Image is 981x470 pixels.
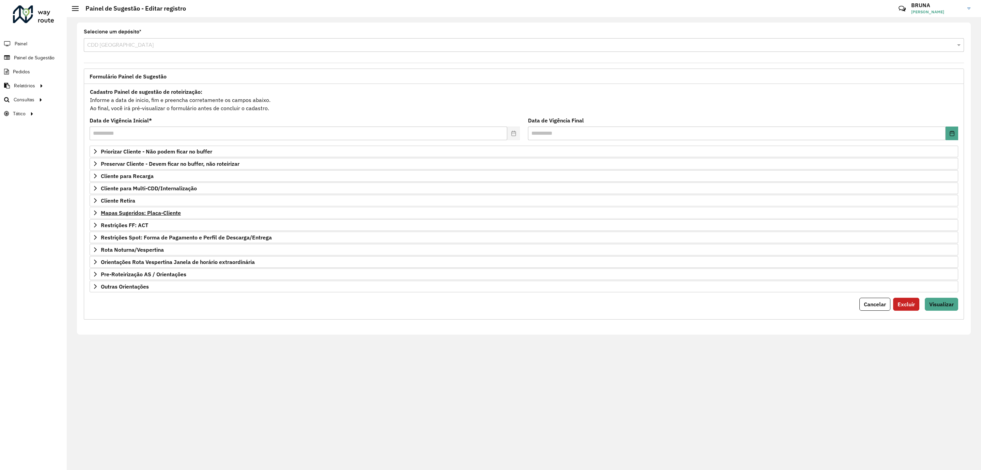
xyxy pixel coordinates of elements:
div: Informe a data de inicio, fim e preencha corretamente os campos abaixo. Ao final, você irá pré-vi... [90,87,958,113]
span: Relatórios [14,82,35,89]
span: Consultas [14,96,34,103]
a: Mapas Sugeridos: Placa-Cliente [90,207,958,219]
button: Excluir [893,298,919,311]
span: Outras Orientações [101,284,149,289]
a: Rota Noturna/Vespertina [90,244,958,255]
span: Preservar Cliente - Devem ficar no buffer, não roteirizar [101,161,239,166]
a: Pre-Roteirização AS / Orientações [90,268,958,280]
a: Cliente para Multi-CDD/Internalização [90,182,958,194]
span: Cliente para Recarga [101,173,154,179]
span: [PERSON_NAME] [911,9,962,15]
span: Painel [15,40,27,47]
h2: Painel de Sugestão - Editar registro [79,5,186,12]
label: Selecione um depósito [84,28,141,36]
label: Data de Vigência Inicial [90,116,152,124]
span: Priorizar Cliente - Não podem ficar no buffer [101,149,212,154]
span: Visualizar [929,301,954,308]
strong: Cadastro Painel de sugestão de roteirização: [90,88,202,95]
span: Restrições FF: ACT [101,222,148,228]
span: Pedidos [13,68,30,75]
button: Choose Date [946,127,958,140]
span: Cliente Retira [101,198,135,203]
span: Restrições Spot: Forma de Pagamento e Perfil de Descarga/Entrega [101,235,272,240]
span: Excluir [898,301,915,308]
span: Tático [13,110,26,117]
h3: BRUNA [911,2,962,9]
a: Restrições FF: ACT [90,219,958,231]
a: Orientações Rota Vespertina Janela de horário extraordinária [90,256,958,268]
a: Contato Rápido [895,1,909,16]
label: Data de Vigência Final [528,116,584,124]
a: Preservar Cliente - Devem ficar no buffer, não roteirizar [90,158,958,170]
span: Cliente para Multi-CDD/Internalização [101,186,197,191]
span: Mapas Sugeridos: Placa-Cliente [101,210,181,216]
a: Cliente Retira [90,195,958,206]
a: Cliente para Recarga [90,170,958,182]
button: Visualizar [925,298,958,311]
span: Cancelar [864,301,886,308]
span: Pre-Roteirização AS / Orientações [101,271,186,277]
span: Rota Noturna/Vespertina [101,247,164,252]
a: Restrições Spot: Forma de Pagamento e Perfil de Descarga/Entrega [90,232,958,243]
span: Orientações Rota Vespertina Janela de horário extraordinária [101,259,255,265]
a: Priorizar Cliente - Não podem ficar no buffer [90,146,958,157]
button: Cancelar [859,298,890,311]
a: Outras Orientações [90,281,958,292]
span: Formulário Painel de Sugestão [90,74,167,79]
span: Painel de Sugestão [14,54,54,61]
